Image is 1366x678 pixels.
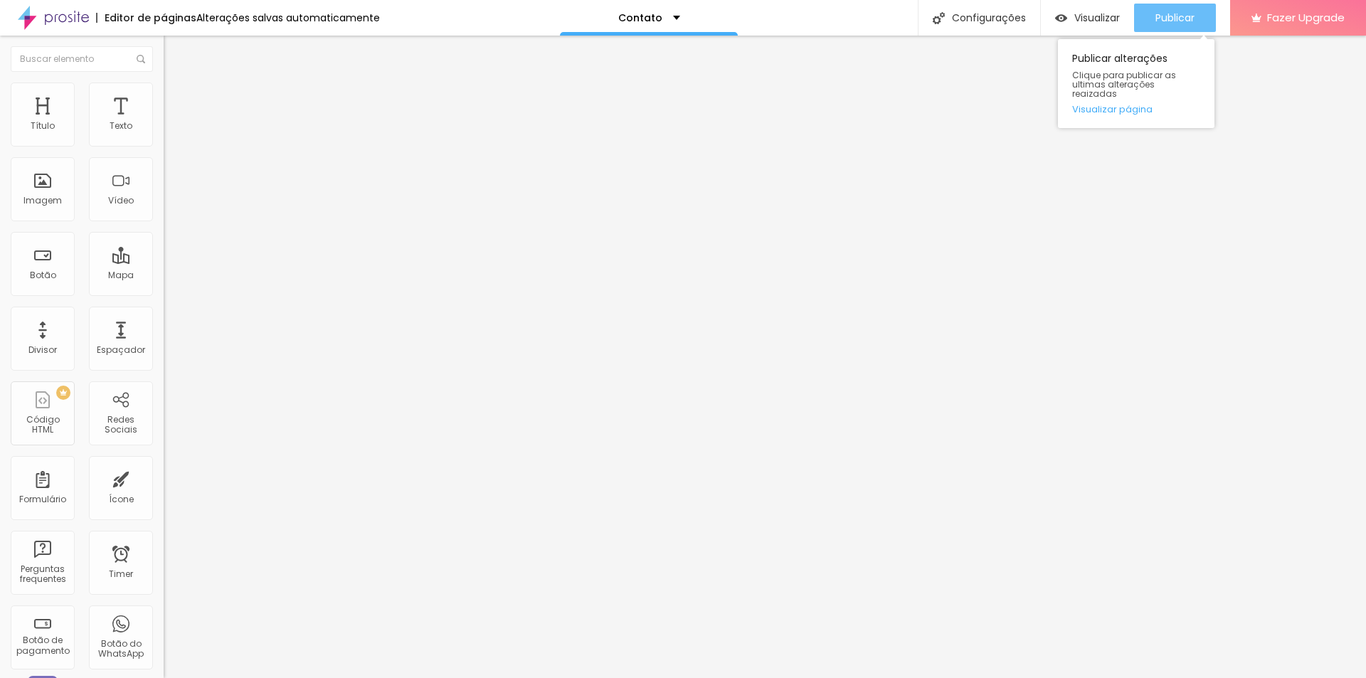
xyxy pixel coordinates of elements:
[137,55,145,63] img: Icone
[164,36,1366,678] iframe: Editor
[933,12,945,24] img: Icone
[196,13,380,23] div: Alterações salvas automaticamente
[109,569,133,579] div: Timer
[1267,11,1345,23] span: Fazer Upgrade
[30,270,56,280] div: Botão
[1041,4,1134,32] button: Visualizar
[11,46,153,72] input: Buscar elemento
[1055,12,1067,24] img: view-1.svg
[31,121,55,131] div: Título
[19,494,66,504] div: Formulário
[110,121,132,131] div: Texto
[14,564,70,585] div: Perguntas frequentes
[1134,4,1216,32] button: Publicar
[1155,12,1195,23] span: Publicar
[92,639,149,660] div: Botão do WhatsApp
[96,13,196,23] div: Editor de páginas
[1058,39,1214,128] div: Publicar alterações
[92,415,149,435] div: Redes Sociais
[28,345,57,355] div: Divisor
[97,345,145,355] div: Espaçador
[108,196,134,206] div: Vídeo
[14,635,70,656] div: Botão de pagamento
[14,415,70,435] div: Código HTML
[1074,12,1120,23] span: Visualizar
[1072,105,1200,114] a: Visualizar página
[1072,70,1200,99] span: Clique para publicar as ultimas alterações reaizadas
[23,196,62,206] div: Imagem
[108,270,134,280] div: Mapa
[618,13,662,23] p: Contato
[109,494,134,504] div: Ícone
